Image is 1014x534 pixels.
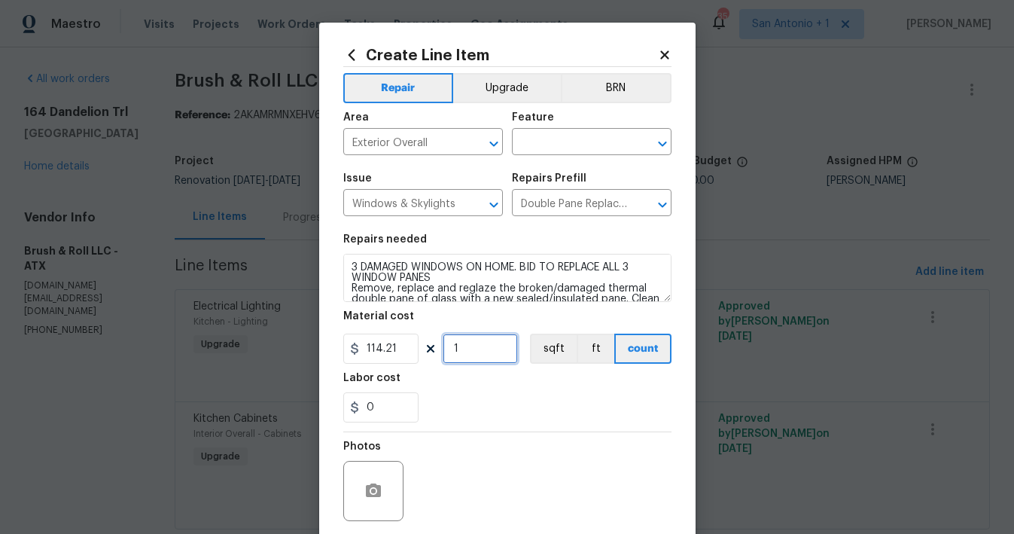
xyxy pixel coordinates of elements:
button: Repair [343,73,454,103]
textarea: 3 DAMAGED WINDOWS ON HOME. BID TO REPLACE ALL 3 WINDOW PANES Remove, replace and reglaze the brok... [343,254,671,302]
h2: Create Line Item [343,47,658,63]
button: Open [483,133,504,154]
h5: Material cost [343,311,414,322]
button: Open [483,194,504,215]
button: BRN [561,73,671,103]
button: ft [577,334,614,364]
button: sqft [530,334,577,364]
h5: Repairs Prefill [512,173,586,184]
h5: Repairs needed [343,234,427,245]
h5: Area [343,112,369,123]
h5: Photos [343,441,381,452]
h5: Labor cost [343,373,400,383]
button: Open [652,133,673,154]
button: count [614,334,671,364]
h5: Feature [512,112,554,123]
button: Upgrade [453,73,561,103]
button: Open [652,194,673,215]
h5: Issue [343,173,372,184]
